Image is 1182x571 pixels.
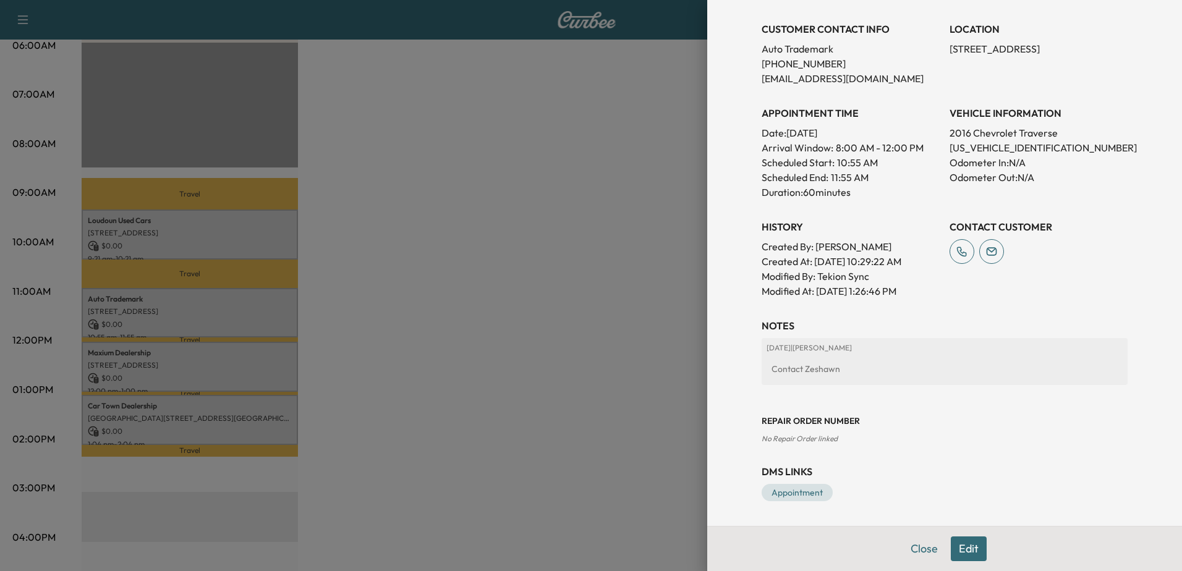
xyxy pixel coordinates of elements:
p: Scheduled End: [762,170,828,185]
p: [EMAIL_ADDRESS][DOMAIN_NAME] [762,71,940,86]
p: Modified By : Tekion Sync [762,269,940,284]
p: Auto Trademark [762,41,940,56]
p: Modified At : [DATE] 1:26:46 PM [762,284,940,298]
p: [PHONE_NUMBER] [762,56,940,71]
span: No Repair Order linked [762,434,838,443]
button: Edit [951,536,987,561]
h3: LOCATION [950,22,1128,36]
h3: APPOINTMENT TIME [762,106,940,121]
h3: VEHICLE INFORMATION [950,106,1128,121]
p: [US_VEHICLE_IDENTIFICATION_NUMBER] [950,140,1128,155]
p: 10:55 AM [837,155,878,170]
p: Date: [DATE] [762,125,940,140]
p: Arrival Window: [762,140,940,155]
h3: History [762,219,940,234]
a: Appointment [762,484,833,501]
span: 8:00 AM - 12:00 PM [836,140,924,155]
h3: DMS Links [762,464,1128,479]
h3: Repair Order number [762,415,1128,427]
h3: CONTACT CUSTOMER [950,219,1128,234]
p: 11:55 AM [831,170,869,185]
p: Odometer Out: N/A [950,170,1128,185]
p: Created By : [PERSON_NAME] [762,239,940,254]
p: Duration: 60 minutes [762,185,940,200]
p: [STREET_ADDRESS] [950,41,1128,56]
p: Scheduled Start: [762,155,835,170]
div: Contact Zeshawn [767,358,1123,380]
h3: NOTES [762,318,1128,333]
p: Created At : [DATE] 10:29:22 AM [762,254,940,269]
p: Odometer In: N/A [950,155,1128,170]
p: 2016 Chevrolet Traverse [950,125,1128,140]
p: [DATE] | [PERSON_NAME] [767,343,1123,353]
button: Close [903,536,946,561]
h3: CUSTOMER CONTACT INFO [762,22,940,36]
